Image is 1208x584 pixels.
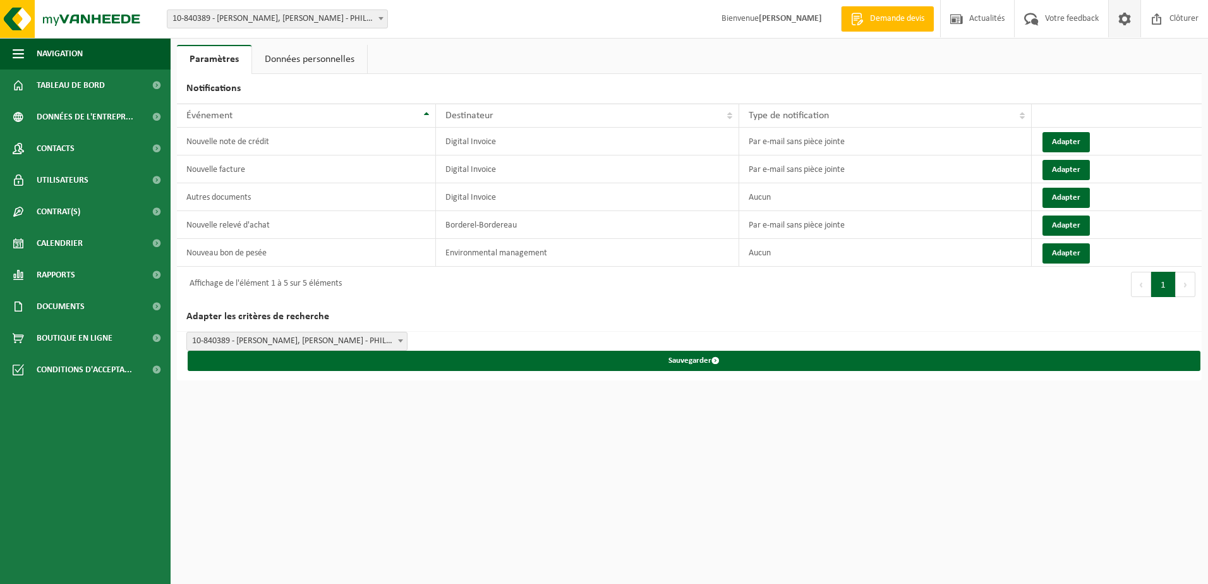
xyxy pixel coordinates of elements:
td: Nouveau bon de pesée [177,239,436,267]
td: Aucun [739,239,1032,267]
td: Nouvelle note de crédit [177,128,436,155]
a: Paramètres [177,45,251,74]
td: Aucun [739,183,1032,211]
td: Par e-mail sans pièce jointe [739,211,1032,239]
td: Par e-mail sans pièce jointe [739,155,1032,183]
a: Demande devis [841,6,934,32]
button: 1 [1151,272,1176,297]
button: Previous [1131,272,1151,297]
span: 10-840389 - ROBERT, CHRISTOPHE - PHILIPPEVILLE [167,9,388,28]
span: Événement [186,111,233,121]
span: Destinateur [445,111,493,121]
button: Adapter [1042,160,1090,180]
td: Environmental management [436,239,739,267]
span: Données de l'entrepr... [37,101,133,133]
span: Conditions d'accepta... [37,354,132,386]
span: Rapports [37,259,75,291]
button: Adapter [1042,216,1090,236]
span: Contrat(s) [37,196,80,228]
strong: [PERSON_NAME] [759,14,822,23]
span: Navigation [37,38,83,70]
span: Type de notification [749,111,829,121]
span: Boutique en ligne [37,322,112,354]
td: Par e-mail sans pièce jointe [739,128,1032,155]
td: Digital Invoice [436,128,739,155]
div: Affichage de l'élément 1 à 5 sur 5 éléments [183,273,342,296]
span: Documents [37,291,85,322]
td: Digital Invoice [436,183,739,211]
span: Demande devis [867,13,927,25]
span: 10-840389 - ROBERT, CHRISTOPHE - PHILIPPEVILLE [167,10,387,28]
button: Adapter [1042,132,1090,152]
span: Calendrier [37,228,83,259]
td: Borderel-Bordereau [436,211,739,239]
td: Digital Invoice [436,155,739,183]
a: Données personnelles [252,45,367,74]
button: Adapter [1042,243,1090,264]
td: Nouvelle facture [177,155,436,183]
h2: Adapter les critères de recherche [177,302,1202,332]
span: Tableau de bord [37,70,105,101]
button: Sauvegarder [188,351,1200,371]
span: 10-840389 - ROBERT, CHRISTOPHE - PHILIPPEVILLE [187,332,407,350]
span: Contacts [37,133,75,164]
button: Next [1176,272,1195,297]
td: Nouvelle relevé d'achat [177,211,436,239]
span: 10-840389 - ROBERT, CHRISTOPHE - PHILIPPEVILLE [186,332,408,351]
h2: Notifications [177,74,1202,104]
td: Autres documents [177,183,436,211]
button: Adapter [1042,188,1090,208]
span: Utilisateurs [37,164,88,196]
